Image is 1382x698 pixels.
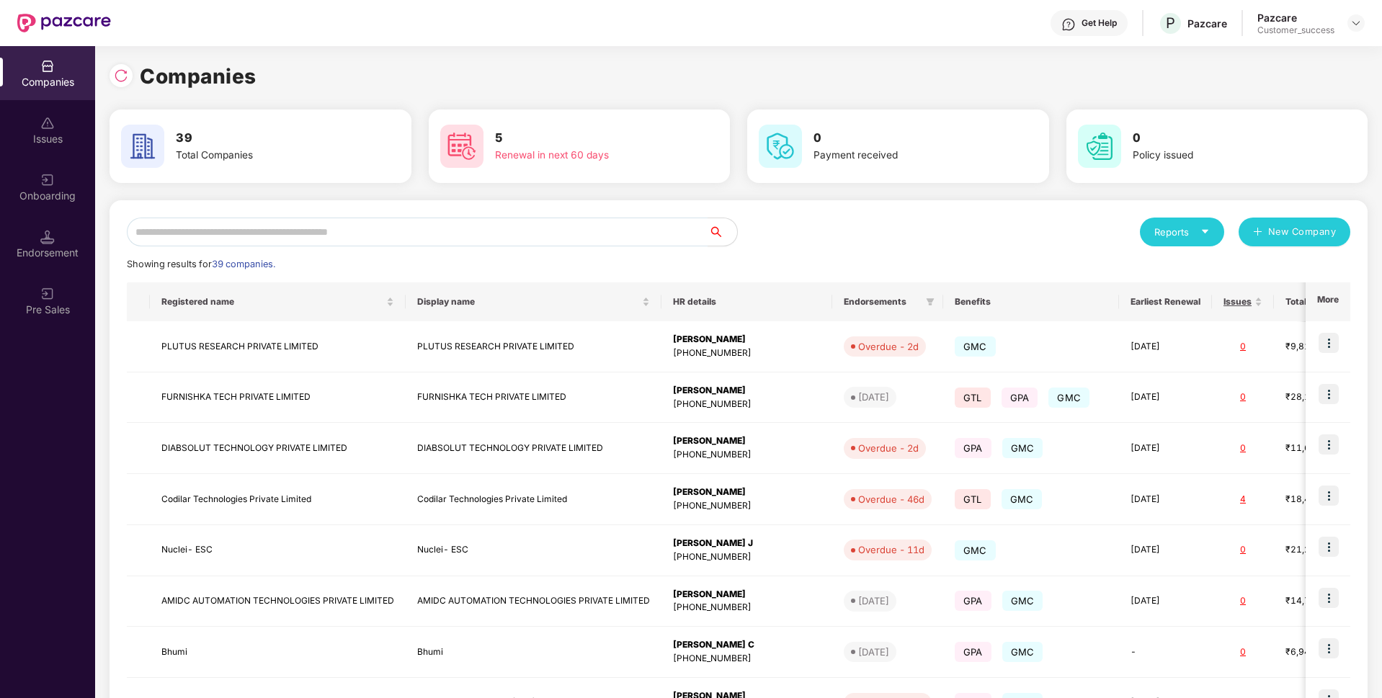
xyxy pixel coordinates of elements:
[1119,474,1212,525] td: [DATE]
[673,550,821,564] div: [PHONE_NUMBER]
[121,125,164,168] img: svg+xml;base64,PHN2ZyB4bWxucz0iaHR0cDovL3d3dy53My5vcmcvMjAwMC9zdmciIHdpZHRoPSI2MCIgaGVpZ2h0PSI2MC...
[813,129,995,148] h3: 0
[1253,227,1262,238] span: plus
[1223,340,1262,354] div: 0
[1119,282,1212,321] th: Earliest Renewal
[955,388,991,408] span: GTL
[923,293,937,310] span: filter
[40,59,55,73] img: svg+xml;base64,PHN2ZyBpZD0iQ29tcGFuaWVzIiB4bWxucz0iaHR0cDovL3d3dy53My5vcmcvMjAwMC9zdmciIHdpZHRoPS...
[161,296,383,308] span: Registered name
[406,423,661,474] td: DIABSOLUT TECHNOLOGY PRIVATE LIMITED
[673,384,821,398] div: [PERSON_NAME]
[673,499,821,513] div: [PHONE_NUMBER]
[708,218,738,246] button: search
[1133,129,1314,148] h3: 0
[40,287,55,301] img: svg+xml;base64,PHN2ZyB3aWR0aD0iMjAiIGhlaWdodD0iMjAiIHZpZXdCb3g9IjAgMCAyMCAyMCIgZmlsbD0ibm9uZSIgeG...
[955,336,996,357] span: GMC
[1078,125,1121,168] img: svg+xml;base64,PHN2ZyB4bWxucz0iaHR0cDovL3d3dy53My5vcmcvMjAwMC9zdmciIHdpZHRoPSI2MCIgaGVpZ2h0PSI2MC...
[673,537,821,550] div: [PERSON_NAME] J
[1082,17,1117,29] div: Get Help
[673,601,821,614] div: [PHONE_NUMBER]
[1212,282,1274,321] th: Issues
[150,282,406,321] th: Registered name
[1319,638,1339,658] img: icon
[1319,333,1339,353] img: icon
[955,489,991,509] span: GTL
[150,321,406,372] td: PLUTUS RESEARCH PRIVATE LIMITED
[150,423,406,474] td: DIABSOLUT TECHNOLOGY PRIVATE LIMITED
[1274,282,1369,321] th: Total Premium
[1257,11,1334,24] div: Pazcare
[1319,537,1339,557] img: icon
[844,296,920,308] span: Endorsements
[1319,384,1339,404] img: icon
[1223,296,1252,308] span: Issues
[1285,493,1358,506] div: ₹18,42,781.22
[406,576,661,627] td: AMIDC AUTOMATION TECHNOLOGIES PRIVATE LIMITED
[1119,321,1212,372] td: [DATE]
[673,434,821,448] div: [PERSON_NAME]
[1319,434,1339,455] img: icon
[858,441,919,455] div: Overdue - 2d
[1002,642,1043,662] span: GMC
[1061,17,1076,32] img: svg+xml;base64,PHN2ZyBpZD0iSGVscC0zMngzMiIgeG1sbnM9Imh0dHA6Ly93d3cudzMub3JnLzIwMDAvc3ZnIiB3aWR0aD...
[1223,594,1262,608] div: 0
[176,148,357,164] div: Total Companies
[858,594,889,608] div: [DATE]
[417,296,639,308] span: Display name
[926,297,935,306] span: filter
[1285,594,1358,608] div: ₹14,72,898.42
[1166,14,1175,32] span: P
[1257,24,1334,36] div: Customer_success
[673,398,821,411] div: [PHONE_NUMBER]
[858,542,924,557] div: Overdue - 11d
[673,346,821,360] div: [PHONE_NUMBER]
[406,282,661,321] th: Display name
[17,14,111,32] img: New Pazcare Logo
[406,525,661,576] td: Nuclei- ESC
[127,259,275,269] span: Showing results for
[150,372,406,424] td: FURNISHKA TECH PRIVATE LIMITED
[708,226,737,238] span: search
[1002,438,1043,458] span: GMC
[406,474,661,525] td: Codilar Technologies Private Limited
[1200,227,1210,236] span: caret-down
[1285,390,1358,404] div: ₹28,17,206.34
[40,116,55,130] img: svg+xml;base64,PHN2ZyBpZD0iSXNzdWVzX2Rpc2FibGVkIiB4bWxucz0iaHR0cDovL3d3dy53My5vcmcvMjAwMC9zdmciIH...
[150,627,406,678] td: Bhumi
[673,652,821,666] div: [PHONE_NUMBER]
[858,390,889,404] div: [DATE]
[1285,543,1358,557] div: ₹21,21,640
[1285,296,1347,308] span: Total Premium
[673,333,821,346] div: [PERSON_NAME]
[440,125,483,168] img: svg+xml;base64,PHN2ZyB4bWxucz0iaHR0cDovL3d3dy53My5vcmcvMjAwMC9zdmciIHdpZHRoPSI2MCIgaGVpZ2h0PSI2MC...
[1048,388,1089,408] span: GMC
[1119,372,1212,424] td: [DATE]
[858,645,889,659] div: [DATE]
[1119,627,1212,678] td: -
[40,230,55,244] img: svg+xml;base64,PHN2ZyB3aWR0aD0iMTQuNSIgaGVpZ2h0PSIxNC41IiB2aWV3Qm94PSIwIDAgMTYgMTYiIGZpbGw9Im5vbm...
[40,173,55,187] img: svg+xml;base64,PHN2ZyB3aWR0aD0iMjAiIGhlaWdodD0iMjAiIHZpZXdCb3g9IjAgMCAyMCAyMCIgZmlsbD0ibm9uZSIgeG...
[406,321,661,372] td: PLUTUS RESEARCH PRIVATE LIMITED
[176,129,357,148] h3: 39
[114,68,128,83] img: svg+xml;base64,PHN2ZyBpZD0iUmVsb2FkLTMyeDMyIiB4bWxucz0iaHR0cDovL3d3dy53My5vcmcvMjAwMC9zdmciIHdpZH...
[955,540,996,560] span: GMC
[1306,282,1350,321] th: More
[1319,486,1339,506] img: icon
[673,486,821,499] div: [PERSON_NAME]
[661,282,832,321] th: HR details
[406,627,661,678] td: Bhumi
[673,638,821,652] div: [PERSON_NAME] C
[673,588,821,601] div: [PERSON_NAME]
[1154,225,1210,239] div: Reports
[943,282,1119,321] th: Benefits
[1223,645,1262,659] div: 0
[1239,218,1350,246] button: plusNew Company
[212,259,275,269] span: 39 companies.
[955,438,991,458] span: GPA
[1285,645,1358,659] div: ₹6,94,392.24
[1119,525,1212,576] td: [DATE]
[150,474,406,525] td: Codilar Technologies Private Limited
[1319,588,1339,608] img: icon
[495,129,677,148] h3: 5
